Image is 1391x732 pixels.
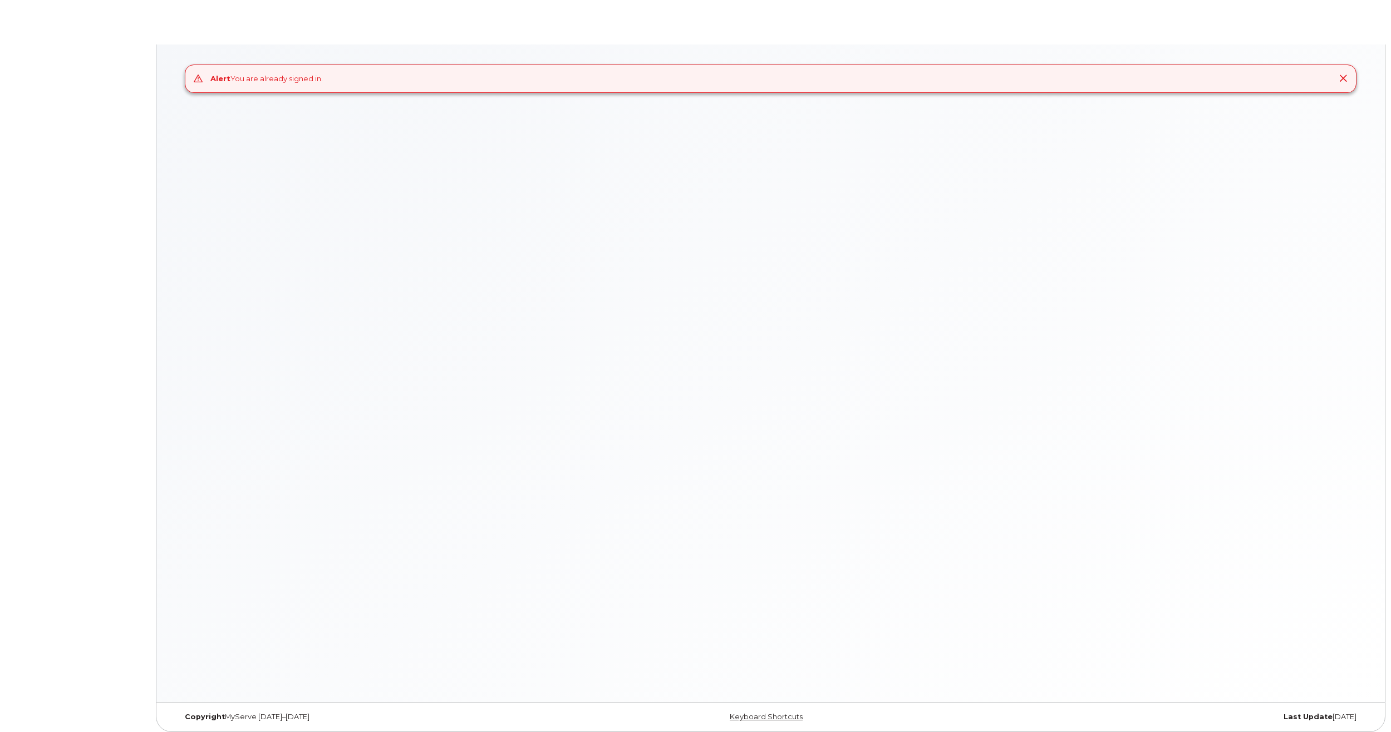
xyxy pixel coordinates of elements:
strong: Copyright [185,713,225,721]
div: You are already signed in. [210,73,323,84]
div: [DATE] [969,713,1365,721]
div: MyServe [DATE]–[DATE] [176,713,573,721]
a: Keyboard Shortcuts [730,713,803,721]
strong: Last Update [1284,713,1333,721]
strong: Alert [210,74,230,83]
